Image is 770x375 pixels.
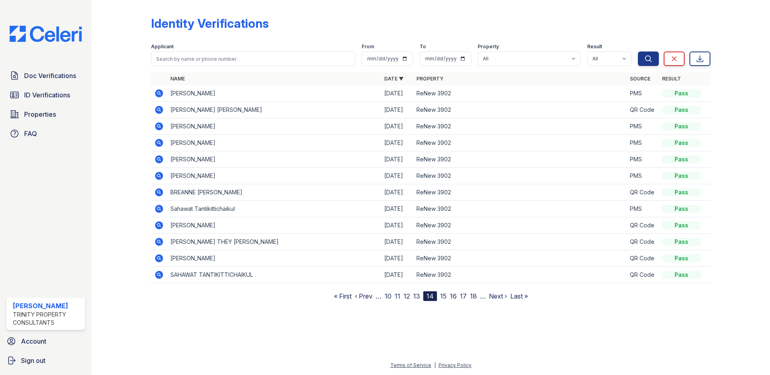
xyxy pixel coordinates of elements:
[151,16,269,31] div: Identity Verifications
[413,184,627,201] td: ReNew 3902
[381,217,413,234] td: [DATE]
[381,250,413,267] td: [DATE]
[167,151,381,168] td: [PERSON_NAME]
[413,118,627,135] td: ReNew 3902
[662,139,701,147] div: Pass
[381,135,413,151] td: [DATE]
[24,90,70,100] span: ID Verifications
[627,118,659,135] td: PMS
[390,362,431,368] a: Terms of Service
[413,168,627,184] td: ReNew 3902
[24,109,56,119] span: Properties
[384,76,404,82] a: Date ▼
[413,85,627,102] td: ReNew 3902
[413,292,420,300] a: 13
[151,52,355,66] input: Search by name or phone number
[627,102,659,118] td: QR Code
[413,250,627,267] td: ReNew 3902
[167,85,381,102] td: [PERSON_NAME]
[480,291,486,301] span: …
[355,292,373,300] a: ‹ Prev
[381,102,413,118] td: [DATE]
[627,85,659,102] td: PMS
[662,254,701,262] div: Pass
[376,291,381,301] span: …
[627,217,659,234] td: QR Code
[662,205,701,213] div: Pass
[662,172,701,180] div: Pass
[662,271,701,279] div: Pass
[413,267,627,283] td: ReNew 3902
[662,76,681,82] a: Result
[6,106,85,122] a: Properties
[413,151,627,168] td: ReNew 3902
[439,362,472,368] a: Privacy Policy
[413,135,627,151] td: ReNew 3902
[167,184,381,201] td: BREANNE [PERSON_NAME]
[489,292,507,300] a: Next ›
[381,234,413,250] td: [DATE]
[3,26,88,42] img: CE_Logo_Blue-a8612792a0a2168367f1c8372b55b34899dd931a85d93a1a3d3e32e68fde9ad4.png
[6,87,85,103] a: ID Verifications
[627,234,659,250] td: QR Code
[478,43,499,50] label: Property
[167,217,381,234] td: [PERSON_NAME]
[404,292,410,300] a: 12
[413,217,627,234] td: ReNew 3902
[167,168,381,184] td: [PERSON_NAME]
[334,292,352,300] a: « First
[381,184,413,201] td: [DATE]
[627,135,659,151] td: PMS
[24,71,76,80] span: Doc Verifications
[167,250,381,267] td: [PERSON_NAME]
[460,292,467,300] a: 17
[13,301,82,311] div: [PERSON_NAME]
[420,43,426,50] label: To
[167,102,381,118] td: [PERSON_NAME] [PERSON_NAME]
[167,234,381,250] td: [PERSON_NAME] THEY [PERSON_NAME]
[662,106,701,114] div: Pass
[662,89,701,97] div: Pass
[423,291,437,301] div: 14
[13,311,82,327] div: Trinity Property Consultants
[662,155,701,163] div: Pass
[385,292,391,300] a: 10
[167,267,381,283] td: SAHAWAT TANTIKITTICHAIKUL
[381,201,413,217] td: [DATE]
[413,201,627,217] td: ReNew 3902
[167,118,381,135] td: [PERSON_NAME]
[3,352,88,369] a: Sign out
[381,267,413,283] td: [DATE]
[167,135,381,151] td: [PERSON_NAME]
[510,292,528,300] a: Last »
[630,76,650,82] a: Source
[470,292,477,300] a: 18
[381,118,413,135] td: [DATE]
[6,68,85,84] a: Doc Verifications
[381,85,413,102] td: [DATE]
[440,292,447,300] a: 15
[170,76,185,82] a: Name
[413,102,627,118] td: ReNew 3902
[362,43,374,50] label: From
[416,76,443,82] a: Property
[450,292,457,300] a: 16
[151,43,174,50] label: Applicant
[413,234,627,250] td: ReNew 3902
[627,201,659,217] td: PMS
[662,221,701,229] div: Pass
[21,356,46,365] span: Sign out
[627,250,659,267] td: QR Code
[24,129,37,138] span: FAQ
[627,184,659,201] td: QR Code
[627,151,659,168] td: PMS
[3,333,88,349] a: Account
[21,336,46,346] span: Account
[587,43,602,50] label: Result
[627,168,659,184] td: PMS
[395,292,400,300] a: 11
[381,151,413,168] td: [DATE]
[434,362,436,368] div: |
[662,188,701,196] div: Pass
